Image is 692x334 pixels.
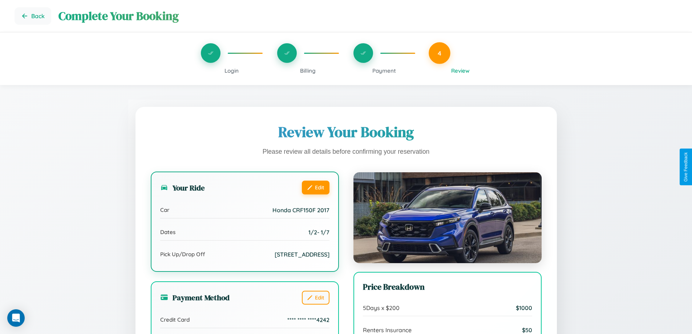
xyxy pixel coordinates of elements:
span: Honda CRF150F 2017 [272,206,329,214]
span: Dates [160,229,175,236]
div: Open Intercom Messenger [7,309,25,327]
span: Pick Up/Drop Off [160,251,205,258]
span: Credit Card [160,316,190,323]
span: 1 / 2 - 1 / 7 [308,229,329,236]
span: $ 50 [522,326,532,334]
span: Review [451,67,470,74]
span: $ 1000 [516,304,532,311]
span: Car [160,206,169,213]
h3: Your Ride [160,182,205,193]
h1: Review Your Booking [151,122,542,142]
h1: Complete Your Booking [58,8,677,24]
span: 4 [438,49,441,57]
span: 5 Days x $ 200 [363,304,400,311]
div: Give Feedback [683,152,688,182]
button: Edit [302,291,329,305]
img: Honda CRF150F [353,172,542,263]
span: Payment [372,67,396,74]
span: Billing [300,67,316,74]
button: Go back [15,7,51,25]
span: [STREET_ADDRESS] [275,251,329,258]
h3: Payment Method [160,292,230,303]
p: Please review all details before confirming your reservation [151,146,542,158]
span: Login [224,67,239,74]
button: Edit [302,181,329,194]
span: Renters Insurance [363,326,412,334]
h3: Price Breakdown [363,281,532,293]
